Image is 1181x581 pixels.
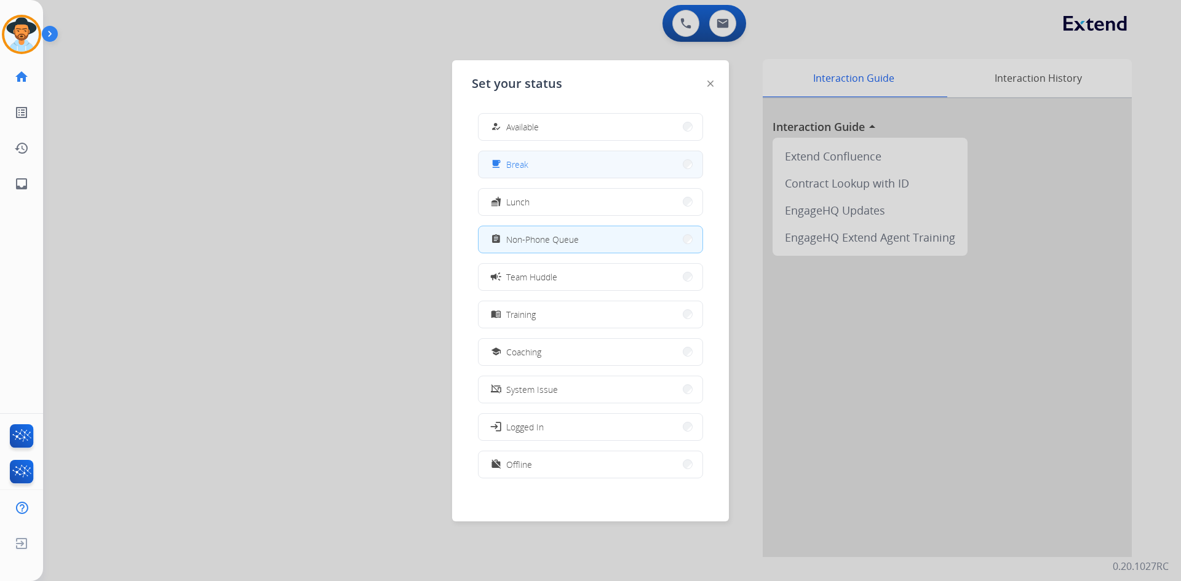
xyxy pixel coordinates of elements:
mat-icon: history [14,141,29,156]
button: Team Huddle [479,264,702,290]
mat-icon: list_alt [14,105,29,120]
button: Lunch [479,189,702,215]
span: Logged In [506,421,544,433]
mat-icon: work_off [491,459,501,470]
span: Lunch [506,196,530,208]
mat-icon: menu_book [491,309,501,320]
button: Coaching [479,339,702,365]
span: System Issue [506,383,558,396]
span: Coaching [506,346,541,358]
span: Team Huddle [506,271,557,283]
button: Offline [479,451,702,478]
mat-icon: phonelink_off [491,384,501,395]
mat-icon: login [490,421,502,433]
mat-icon: campaign [490,271,502,283]
span: Available [506,121,539,133]
img: close-button [707,81,714,87]
span: Training [506,308,536,321]
mat-icon: home [14,69,29,84]
p: 0.20.1027RC [1113,559,1169,574]
button: Training [479,301,702,328]
mat-icon: assignment [491,234,501,245]
button: Available [479,114,702,140]
span: Offline [506,458,532,471]
mat-icon: fastfood [491,197,501,207]
span: Break [506,158,528,171]
img: avatar [4,17,39,52]
button: Break [479,151,702,178]
button: Logged In [479,414,702,440]
mat-icon: free_breakfast [491,159,501,170]
mat-icon: inbox [14,176,29,191]
button: Non-Phone Queue [479,226,702,253]
mat-icon: school [491,347,501,357]
span: Set your status [472,75,562,92]
mat-icon: how_to_reg [491,122,501,132]
span: Non-Phone Queue [506,233,579,246]
button: System Issue [479,376,702,403]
